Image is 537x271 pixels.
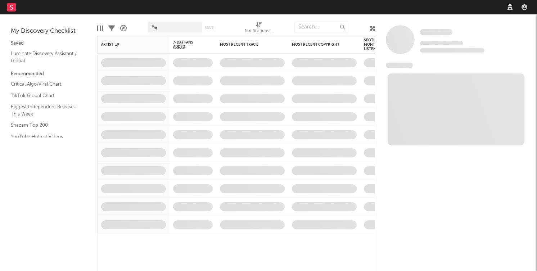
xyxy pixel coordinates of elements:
[294,22,348,32] input: Search...
[364,38,389,51] div: Spotify Monthly Listeners
[220,42,274,47] div: Most Recent Track
[420,41,463,45] span: Tracking Since: [DATE]
[11,121,79,129] a: Shazam Top 200
[11,103,79,118] a: Biggest Independent Releases This Week
[173,40,202,49] span: 7-Day Fans Added
[204,26,214,30] button: Save
[245,18,274,39] div: Notifications (Artist)
[11,27,86,36] div: My Discovery Checklist
[11,80,79,88] a: Critical Algo/Viral Chart
[420,29,452,36] a: Some Artist
[97,18,103,39] div: Edit Columns
[245,27,274,36] div: Notifications (Artist)
[11,133,79,141] a: YouTube Hottest Videos
[11,39,86,48] div: Saved
[386,63,413,68] span: News Feed
[420,29,452,35] span: Some Artist
[11,70,86,78] div: Recommended
[420,48,484,53] span: 0 fans last week
[108,18,115,39] div: Filters
[120,18,127,39] div: A&R Pipeline
[101,42,155,47] div: Artist
[11,50,79,64] a: Luminate Discovery Assistant / Global
[11,92,79,100] a: TikTok Global Chart
[292,42,346,47] div: Most Recent Copyright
